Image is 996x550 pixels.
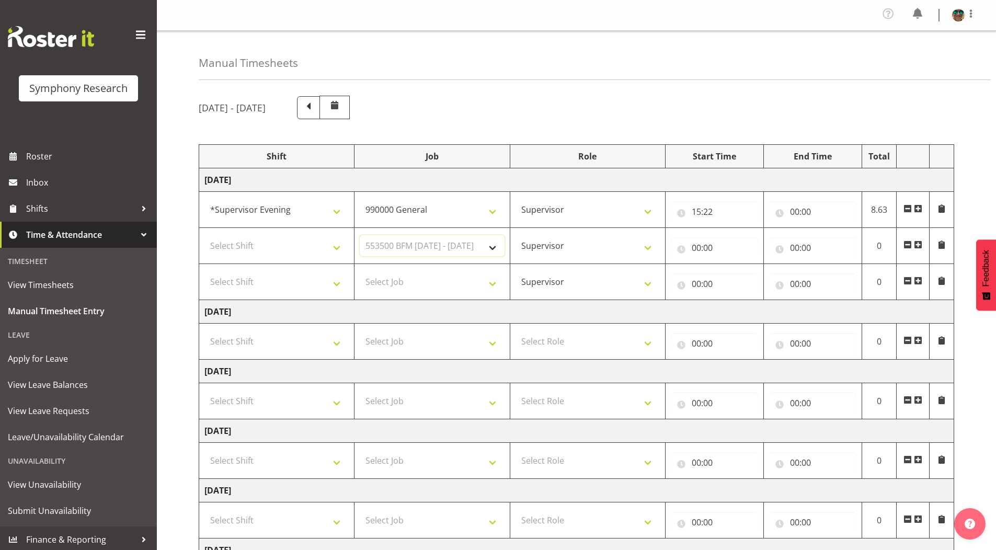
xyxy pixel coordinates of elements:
[3,498,154,524] a: Submit Unavailability
[199,57,298,69] h4: Manual Timesheets
[26,175,152,190] span: Inbox
[8,377,149,393] span: View Leave Balances
[769,512,856,533] input: Click to select...
[199,300,954,324] td: [DATE]
[671,237,758,258] input: Click to select...
[199,102,266,113] h5: [DATE] - [DATE]
[769,393,856,414] input: Click to select...
[3,372,154,398] a: View Leave Balances
[862,383,897,419] td: 0
[8,477,149,492] span: View Unavailability
[8,303,149,319] span: Manual Timesheet Entry
[26,532,136,547] span: Finance & Reporting
[3,424,154,450] a: Leave/Unavailability Calendar
[769,201,856,222] input: Click to select...
[199,360,954,383] td: [DATE]
[199,419,954,443] td: [DATE]
[769,452,856,473] input: Click to select...
[867,150,891,163] div: Total
[8,503,149,519] span: Submit Unavailability
[3,272,154,298] a: View Timesheets
[862,228,897,264] td: 0
[769,333,856,354] input: Click to select...
[769,273,856,294] input: Click to select...
[3,298,154,324] a: Manual Timesheet Entry
[671,201,758,222] input: Click to select...
[952,9,965,21] img: said-a-husainf550afc858a57597b0cc8f557ce64376.png
[3,472,154,498] a: View Unavailability
[360,150,504,163] div: Job
[976,239,996,311] button: Feedback - Show survey
[862,443,897,479] td: 0
[26,227,136,243] span: Time & Attendance
[8,429,149,445] span: Leave/Unavailability Calendar
[516,150,660,163] div: Role
[8,26,94,47] img: Rosterit website logo
[3,324,154,346] div: Leave
[8,403,149,419] span: View Leave Requests
[671,452,758,473] input: Click to select...
[981,250,991,287] span: Feedback
[3,250,154,272] div: Timesheet
[671,150,758,163] div: Start Time
[8,277,149,293] span: View Timesheets
[671,393,758,414] input: Click to select...
[26,148,152,164] span: Roster
[671,273,758,294] input: Click to select...
[862,264,897,300] td: 0
[862,192,897,228] td: 8.63
[199,479,954,502] td: [DATE]
[204,150,349,163] div: Shift
[3,346,154,372] a: Apply for Leave
[671,333,758,354] input: Click to select...
[29,81,128,96] div: Symphony Research
[26,201,136,216] span: Shifts
[862,324,897,360] td: 0
[3,450,154,472] div: Unavailability
[862,502,897,538] td: 0
[199,168,954,192] td: [DATE]
[769,150,856,163] div: End Time
[3,398,154,424] a: View Leave Requests
[8,351,149,366] span: Apply for Leave
[965,519,975,529] img: help-xxl-2.png
[769,237,856,258] input: Click to select...
[671,512,758,533] input: Click to select...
